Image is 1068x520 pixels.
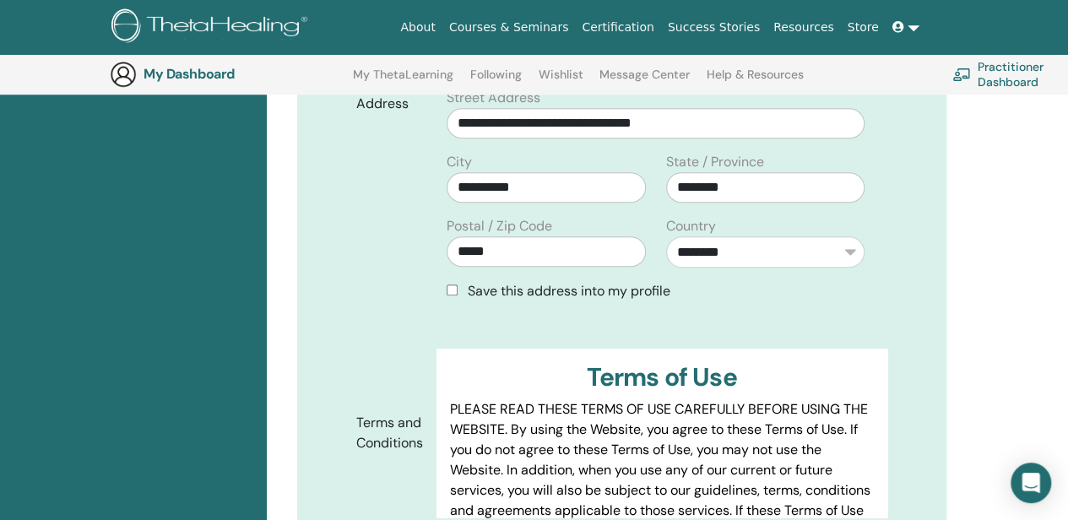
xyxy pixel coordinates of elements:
[707,68,804,95] a: Help & Resources
[575,12,660,43] a: Certification
[470,68,522,95] a: Following
[450,362,874,393] h3: Terms of Use
[666,152,764,172] label: State / Province
[353,68,453,95] a: My ThetaLearning
[1011,463,1051,503] div: Open Intercom Messenger
[344,88,436,120] label: Address
[661,12,767,43] a: Success Stories
[111,8,313,46] img: logo.png
[767,12,841,43] a: Resources
[841,12,886,43] a: Store
[952,68,971,81] img: chalkboard-teacher.svg
[442,12,576,43] a: Courses & Seminars
[539,68,583,95] a: Wishlist
[393,12,442,43] a: About
[447,152,472,172] label: City
[144,66,312,82] h3: My Dashboard
[344,407,436,459] label: Terms and Conditions
[110,61,137,88] img: generic-user-icon.jpg
[666,216,716,236] label: Country
[599,68,690,95] a: Message Center
[447,88,540,108] label: Street Address
[447,216,552,236] label: Postal / Zip Code
[468,282,670,300] span: Save this address into my profile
